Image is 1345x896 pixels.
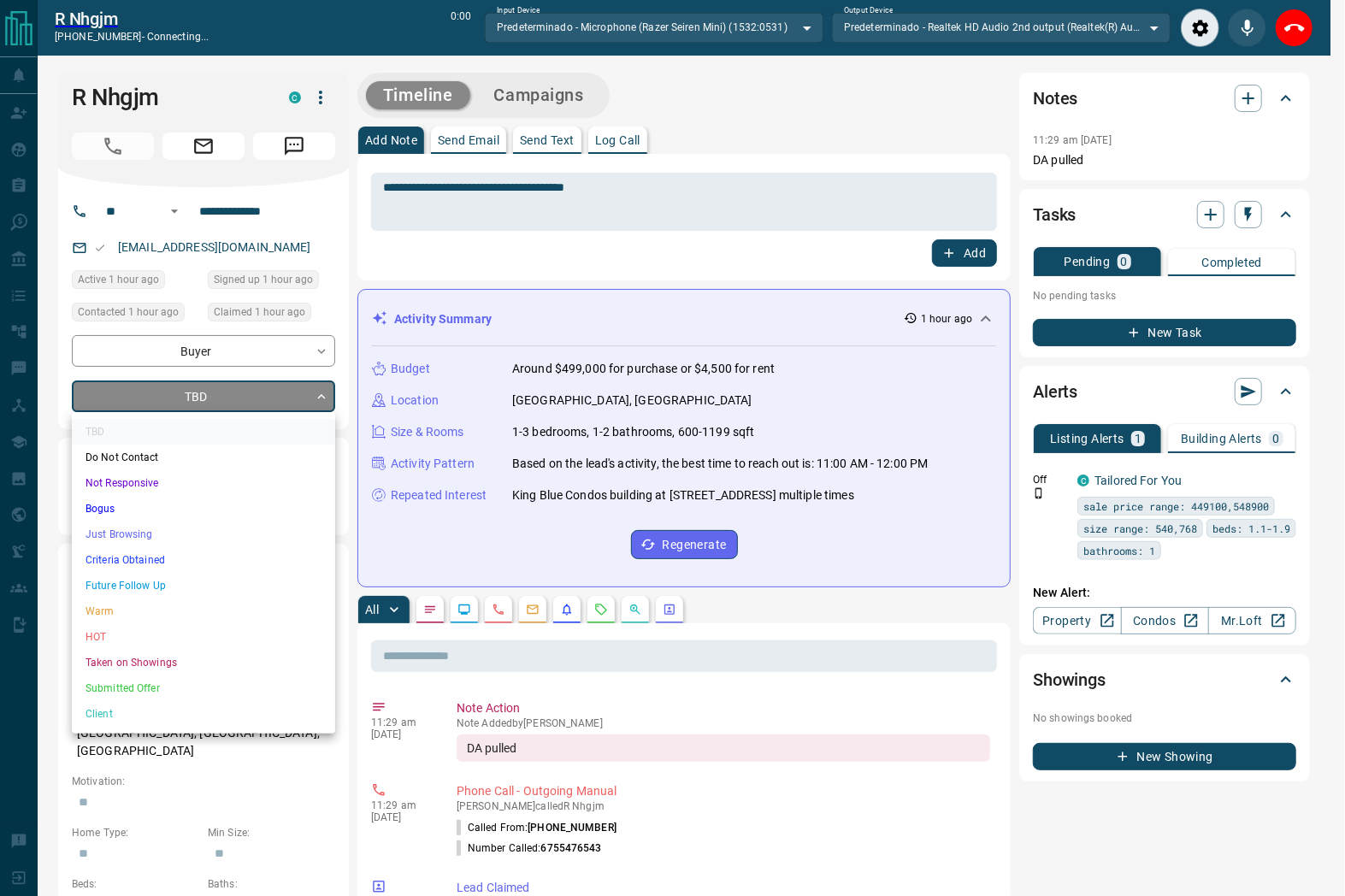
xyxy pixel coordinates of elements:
[72,675,335,701] li: Submitted Offer
[72,701,335,727] li: Client
[72,650,335,675] li: Taken on Showings
[72,522,335,547] li: Just Browsing
[72,470,335,496] li: Not Responsive
[72,496,335,522] li: Bogus
[72,445,335,470] li: Do Not Contact
[72,547,335,573] li: Criteria Obtained
[72,573,335,598] li: Future Follow Up
[72,624,335,650] li: HOT
[72,598,335,624] li: Warm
